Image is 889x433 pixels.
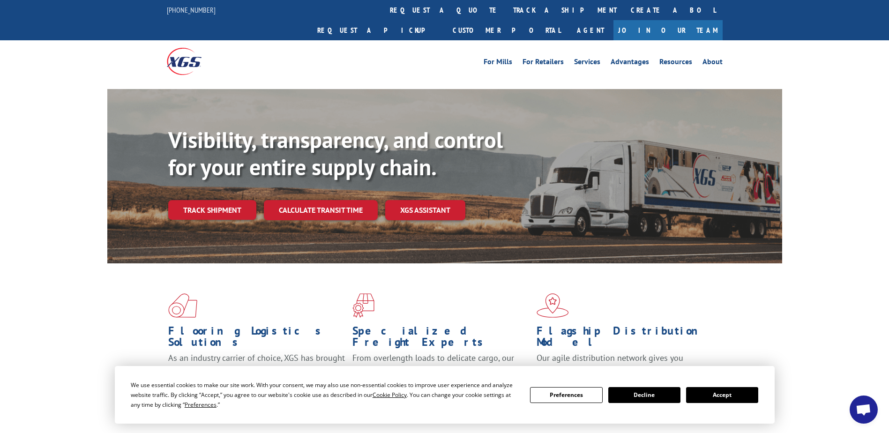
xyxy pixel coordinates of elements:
[537,293,569,318] img: xgs-icon-flagship-distribution-model-red
[523,58,564,68] a: For Retailers
[611,58,649,68] a: Advantages
[131,380,519,410] div: We use essential cookies to make our site work. With your consent, we may also use non-essential ...
[537,352,709,374] span: Our agile distribution network gives you nationwide inventory management on demand.
[168,352,345,386] span: As an industry carrier of choice, XGS has brought innovation and dedication to flooring logistics...
[530,387,602,403] button: Preferences
[484,58,512,68] a: For Mills
[850,396,878,424] div: Open chat
[185,401,217,409] span: Preferences
[702,58,723,68] a: About
[608,387,680,403] button: Decline
[264,200,378,220] a: Calculate transit time
[352,293,374,318] img: xgs-icon-focused-on-flooring-red
[446,20,568,40] a: Customer Portal
[352,352,530,394] p: From overlength loads to delicate cargo, our experienced staff knows the best way to move your fr...
[115,366,775,424] div: Cookie Consent Prompt
[167,5,216,15] a: [PHONE_NUMBER]
[686,387,758,403] button: Accept
[659,58,692,68] a: Resources
[168,293,197,318] img: xgs-icon-total-supply-chain-intelligence-red
[310,20,446,40] a: Request a pickup
[613,20,723,40] a: Join Our Team
[574,58,600,68] a: Services
[537,325,714,352] h1: Flagship Distribution Model
[385,200,465,220] a: XGS ASSISTANT
[168,125,503,181] b: Visibility, transparency, and control for your entire supply chain.
[168,200,256,220] a: Track shipment
[168,325,345,352] h1: Flooring Logistics Solutions
[568,20,613,40] a: Agent
[352,325,530,352] h1: Specialized Freight Experts
[373,391,407,399] span: Cookie Policy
